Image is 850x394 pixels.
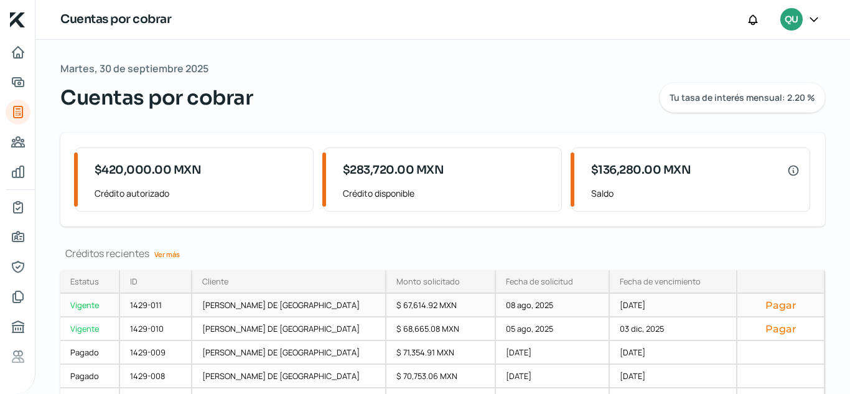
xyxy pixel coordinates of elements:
div: 1429-010 [120,317,192,341]
span: Martes, 30 de septiembre 2025 [60,60,208,78]
a: Pagado [60,341,120,365]
div: 03 dic, 2025 [610,317,737,341]
button: Pagar [747,322,814,335]
div: ID [130,276,138,287]
a: Inicio [6,40,30,65]
a: Representantes [6,255,30,279]
span: QU [785,12,798,27]
div: [DATE] [496,341,610,365]
div: Fecha de solicitud [506,276,573,287]
div: $ 71,354.91 MXN [386,341,497,365]
div: [DATE] [610,365,737,388]
a: Tus créditos [6,100,30,124]
div: $ 67,614.92 MXN [386,294,497,317]
div: [DATE] [610,294,737,317]
a: Adelantar facturas [6,70,30,95]
div: 1429-008 [120,365,192,388]
div: Créditos recientes [60,246,825,260]
span: $420,000.00 MXN [95,162,202,179]
div: 05 ago, 2025 [496,317,610,341]
div: Cliente [202,276,228,287]
span: $283,720.00 MXN [343,162,444,179]
a: Pago a proveedores [6,129,30,154]
span: Cuentas por cobrar [60,83,253,113]
span: Crédito autorizado [95,185,303,201]
a: Información general [6,225,30,250]
div: 1429-011 [120,294,192,317]
div: 1429-009 [120,341,192,365]
div: Fecha de vencimiento [620,276,701,287]
button: Pagar [747,299,814,311]
a: Buró de crédito [6,314,30,339]
div: $ 68,665.08 MXN [386,317,497,341]
div: [PERSON_NAME] DE [GEOGRAPHIC_DATA] [192,341,386,365]
div: 08 ago, 2025 [496,294,610,317]
div: [PERSON_NAME] DE [GEOGRAPHIC_DATA] [192,365,386,388]
span: Crédito disponible [343,185,551,201]
div: [PERSON_NAME] DE [GEOGRAPHIC_DATA] [192,294,386,317]
a: Vigente [60,317,120,341]
a: Documentos [6,284,30,309]
a: Referencias [6,344,30,369]
div: [PERSON_NAME] DE [GEOGRAPHIC_DATA] [192,317,386,341]
a: Ver más [149,245,185,264]
div: $ 70,753.06 MXN [386,365,497,388]
div: [DATE] [610,341,737,365]
a: Vigente [60,294,120,317]
span: Saldo [591,185,800,201]
div: Estatus [70,276,99,287]
div: Monto solicitado [396,276,460,287]
div: [DATE] [496,365,610,388]
span: Tu tasa de interés mensual: 2.20 % [670,93,815,102]
h1: Cuentas por cobrar [60,11,171,29]
a: Mi contrato [6,195,30,220]
span: $136,280.00 MXN [591,162,691,179]
a: Pagado [60,365,120,388]
a: Mis finanzas [6,159,30,184]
